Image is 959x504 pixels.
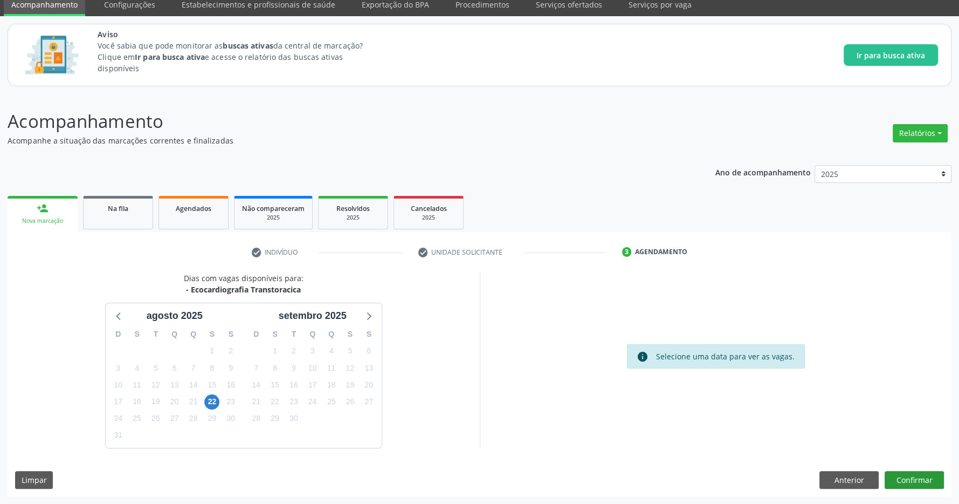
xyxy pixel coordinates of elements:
[223,394,238,410] span: sábado, 23 de agosto de 2025
[111,394,126,410] span: domingo, 17 de agosto de 2025
[186,394,201,410] span: quinta-feira, 21 de agosto de 2025
[360,326,378,343] div: S
[361,394,376,410] span: sábado, 27 de setembro de 2025
[98,29,383,40] span: Aviso
[342,377,357,392] span: sexta-feira, 19 de setembro de 2025
[186,411,201,426] span: quinta-feira, 28 de agosto de 2025
[8,108,668,135] p: Acompanhamento
[305,394,320,410] span: quarta-feira, 24 de setembro de 2025
[223,344,238,359] span: sábado, 2 de agosto de 2025
[249,377,264,392] span: domingo, 14 de setembro de 2025
[274,309,351,323] div: setembro 2025
[324,344,339,359] span: quinta-feira, 4 de setembro de 2025
[204,377,219,392] span: sexta-feira, 15 de agosto de 2025
[204,394,219,410] span: sexta-feira, 22 de agosto de 2025
[305,360,320,376] span: quarta-feira, 10 de setembro de 2025
[203,326,222,343] div: S
[184,273,303,295] div: Dias com vagas disponíveis para:
[129,360,144,376] span: segunda-feira, 4 de agosto de 2025
[286,394,301,410] span: terça-feira, 23 de setembro de 2025
[108,204,128,213] span: Na fila
[361,377,376,392] span: sábado, 20 de setembro de 2025
[622,247,632,257] div: 3
[819,471,879,489] button: Anterior
[129,394,144,410] span: segunda-feira, 18 de agosto de 2025
[402,214,456,222] div: 2025
[324,360,339,376] span: quinta-feira, 11 de setembro de 2025
[184,284,303,295] div: - Ecocardiografia Transtoracica
[637,351,648,363] i: info
[322,326,341,343] div: Q
[267,344,282,359] span: segunda-feira, 1 de setembro de 2025
[267,377,282,392] span: segunda-feira, 15 de setembro de 2025
[249,411,264,426] span: domingo, 28 de setembro de 2025
[111,411,126,426] span: domingo, 24 de agosto de 2025
[286,360,301,376] span: terça-feira, 9 de setembro de 2025
[267,411,282,426] span: segunda-feira, 29 de setembro de 2025
[342,344,357,359] span: sexta-feira, 5 de setembro de 2025
[242,204,305,213] span: Não compareceram
[204,344,219,359] span: sexta-feira, 1 de agosto de 2025
[284,326,303,343] div: T
[326,214,380,222] div: 2025
[167,394,182,410] span: quarta-feira, 20 de agosto de 2025
[148,360,163,376] span: terça-feira, 5 de agosto de 2025
[128,326,147,343] div: S
[286,411,301,426] span: terça-feira, 30 de setembro de 2025
[361,344,376,359] span: sábado, 6 de setembro de 2025
[223,411,238,426] span: sábado, 30 de agosto de 2025
[129,377,144,392] span: segunda-feira, 11 de agosto de 2025
[324,394,339,410] span: quinta-feira, 25 de setembro de 2025
[341,326,360,343] div: S
[635,247,687,257] div: Agendamento
[204,360,219,376] span: sexta-feira, 8 de agosto de 2025
[857,50,925,61] span: Ir para busca ativa
[247,326,266,343] div: D
[98,40,383,74] p: Você sabia que pode monitorar as da central de marcação? Clique em e acesse o relatório das busca...
[146,326,165,343] div: T
[111,360,126,376] span: domingo, 3 de agosto de 2025
[21,31,82,79] img: Imagem de CalloutCard
[267,394,282,410] span: segunda-feira, 22 de setembro de 2025
[223,377,238,392] span: sábado, 16 de agosto de 2025
[148,394,163,410] span: terça-feira, 19 de agosto de 2025
[266,326,285,343] div: S
[249,394,264,410] span: domingo, 21 de setembro de 2025
[223,360,238,376] span: sábado, 9 de agosto de 2025
[167,360,182,376] span: quarta-feira, 6 de agosto de 2025
[844,44,938,66] button: Ir para busca ativa
[111,428,126,443] span: domingo, 31 de agosto de 2025
[361,360,376,376] span: sábado, 13 de setembro de 2025
[8,135,668,146] p: Acompanhe a situação das marcações correntes e finalizadas
[186,360,201,376] span: quinta-feira, 7 de agosto de 2025
[148,377,163,392] span: terça-feira, 12 de agosto de 2025
[715,165,811,179] p: Ano de acompanhamento
[204,411,219,426] span: sexta-feira, 29 de agosto de 2025
[135,52,205,62] strong: Ir para busca ativa
[129,411,144,426] span: segunda-feira, 25 de agosto de 2025
[165,326,184,343] div: Q
[222,326,240,343] div: S
[37,202,49,214] div: person_add
[111,377,126,392] span: domingo, 10 de agosto de 2025
[411,204,447,213] span: Cancelados
[223,40,273,51] strong: buscas ativas
[15,217,70,225] div: Nova marcação
[305,344,320,359] span: quarta-feira, 3 de setembro de 2025
[305,377,320,392] span: quarta-feira, 17 de setembro de 2025
[142,309,207,323] div: agosto 2025
[303,326,322,343] div: Q
[893,124,948,142] button: Relatórios
[242,214,305,222] div: 2025
[148,411,163,426] span: terça-feira, 26 de agosto de 2025
[656,351,795,363] div: Selecione uma data para ver as vagas.
[184,326,203,343] div: Q
[342,360,357,376] span: sexta-feira, 12 de setembro de 2025
[286,344,301,359] span: terça-feira, 2 de setembro de 2025
[885,471,944,489] button: Confirmar
[324,377,339,392] span: quinta-feira, 18 de setembro de 2025
[342,394,357,410] span: sexta-feira, 26 de setembro de 2025
[109,326,128,343] div: D
[176,204,211,213] span: Agendados
[286,377,301,392] span: terça-feira, 16 de setembro de 2025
